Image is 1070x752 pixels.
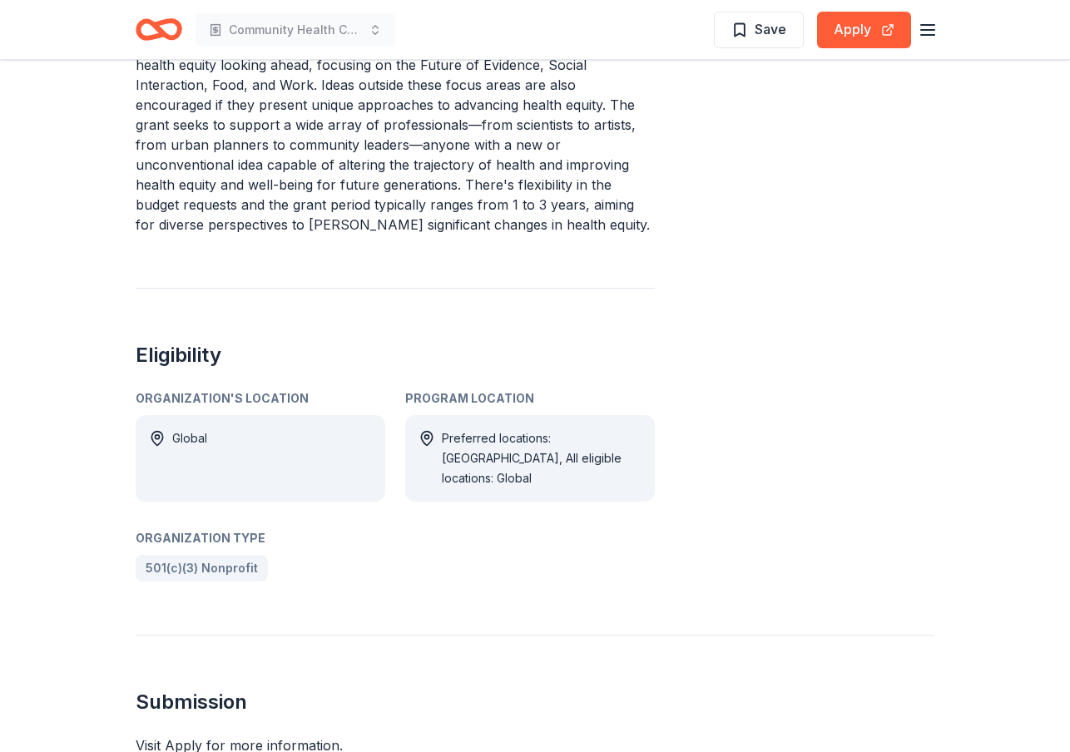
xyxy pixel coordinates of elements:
[136,528,655,548] div: Organization Type
[172,428,207,488] div: Global
[136,689,934,715] h2: Submission
[196,13,395,47] button: Community Health Center Week ([DATE]-[DATE])
[405,388,655,408] div: Program Location
[817,12,911,48] button: Apply
[755,18,786,40] span: Save
[146,558,258,578] span: 501(c)(3) Nonprofit
[442,428,642,488] div: Preferred locations: [GEOGRAPHIC_DATA], All eligible locations: Global
[136,10,182,49] a: Home
[136,342,655,369] h2: Eligibility
[714,12,804,48] button: Save
[229,20,362,40] span: Community Health Center Week ([DATE]-[DATE])
[136,388,385,408] div: Organization's Location
[136,555,268,581] a: 501(c)(3) Nonprofit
